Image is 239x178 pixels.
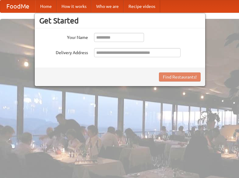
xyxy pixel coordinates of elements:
[39,48,88,56] label: Delivery Address
[39,16,201,25] h3: Get Started
[39,33,88,40] label: Your Name
[91,0,124,12] a: Who we are
[124,0,160,12] a: Recipe videos
[57,0,91,12] a: How it works
[35,0,57,12] a: Home
[0,0,35,12] a: FoodMe
[159,72,201,82] button: Find Restaurants!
